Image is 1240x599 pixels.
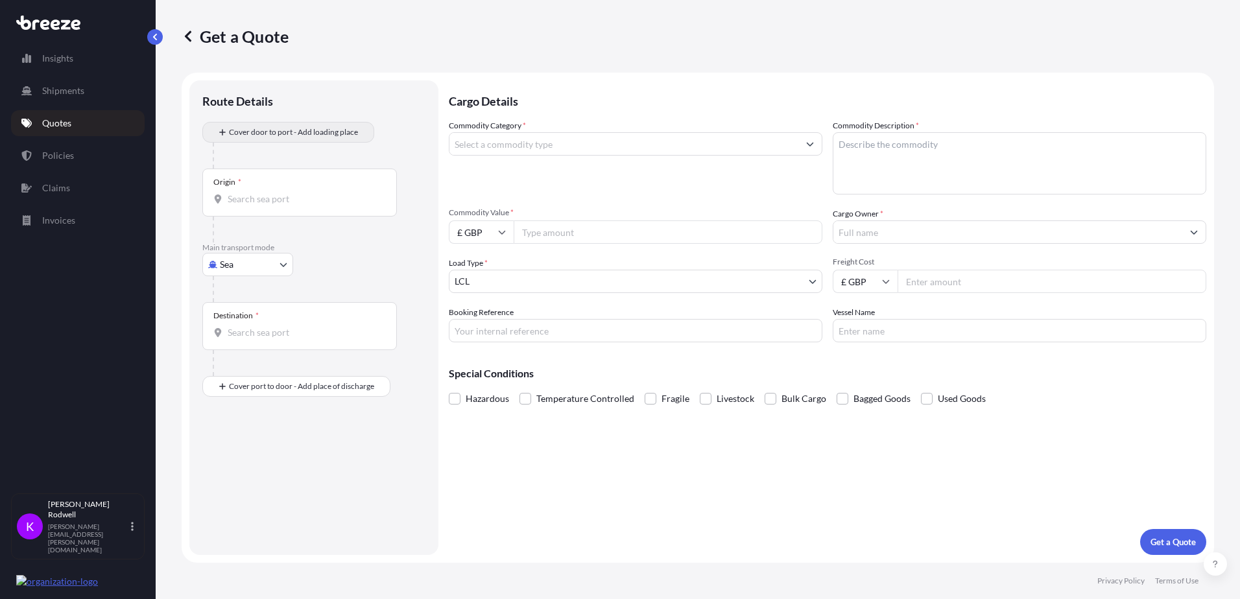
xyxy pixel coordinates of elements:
[202,122,374,143] button: Cover door to port - Add loading place
[449,306,514,319] label: Booking Reference
[16,575,98,588] img: organization-logo
[228,193,381,206] input: Origin
[202,253,293,276] button: Select transport
[717,389,754,408] span: Livestock
[781,389,826,408] span: Bulk Cargo
[833,207,883,220] label: Cargo Owner
[42,52,73,65] p: Insights
[202,242,425,253] p: Main transport mode
[1140,529,1206,555] button: Get a Quote
[220,258,233,271] span: Sea
[898,270,1206,293] input: Enter amount
[798,132,822,156] button: Show suggestions
[1097,576,1145,586] a: Privacy Policy
[449,319,822,342] input: Your internal reference
[514,220,822,244] input: Type amount
[449,132,798,156] input: Select a commodity type
[833,257,1206,267] span: Freight Cost
[213,311,259,321] div: Destination
[26,520,34,533] span: K
[11,143,145,169] a: Policies
[455,275,470,288] span: LCL
[228,326,381,339] input: Destination
[42,84,84,97] p: Shipments
[11,207,145,233] a: Invoices
[1155,576,1198,586] a: Terms of Use
[536,389,634,408] span: Temperature Controlled
[213,177,241,187] div: Origin
[833,119,919,132] label: Commodity Description
[1151,535,1196,548] p: Get a Quote
[853,389,911,408] span: Bagged Goods
[11,110,145,136] a: Quotes
[11,175,145,201] a: Claims
[229,126,358,139] span: Cover door to port - Add loading place
[449,368,1206,379] p: Special Conditions
[48,523,128,554] p: [PERSON_NAME][EMAIL_ADDRESS][PERSON_NAME][DOMAIN_NAME]
[449,257,488,270] span: Load Type
[449,80,1206,119] p: Cargo Details
[1182,220,1206,244] button: Show suggestions
[938,389,986,408] span: Used Goods
[833,220,1182,244] input: Full name
[42,149,74,162] p: Policies
[202,93,273,109] p: Route Details
[11,78,145,104] a: Shipments
[833,306,875,319] label: Vessel Name
[42,117,71,130] p: Quotes
[48,499,128,520] p: [PERSON_NAME] Rodwell
[42,182,70,194] p: Claims
[229,380,374,393] span: Cover port to door - Add place of discharge
[42,214,75,227] p: Invoices
[182,26,289,47] p: Get a Quote
[466,389,509,408] span: Hazardous
[202,376,390,397] button: Cover port to door - Add place of discharge
[449,207,822,218] span: Commodity Value
[449,119,526,132] label: Commodity Category
[11,45,145,71] a: Insights
[449,270,822,293] button: LCL
[833,319,1206,342] input: Enter name
[662,389,689,408] span: Fragile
